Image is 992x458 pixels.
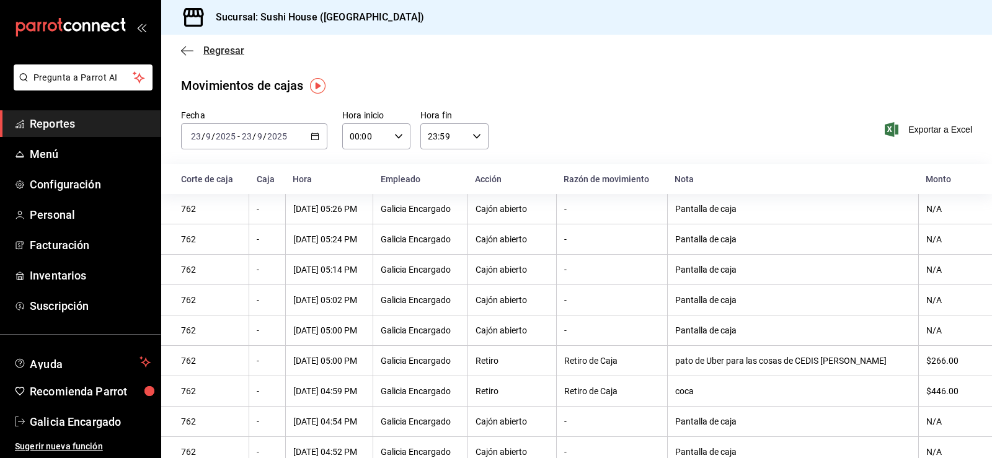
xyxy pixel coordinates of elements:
[675,204,911,214] div: Pantalla de caja
[257,131,263,141] input: --
[381,234,460,244] div: Galicia Encargado
[675,234,911,244] div: Pantalla de caja
[30,237,151,253] span: Facturación
[257,295,278,305] div: -
[420,111,489,120] label: Hora fin
[181,204,241,214] div: 762
[181,447,241,457] div: 762
[381,386,460,396] div: Galicia Encargado
[206,10,424,25] h3: Sucursal: Sushi House ([GEOGRAPHIC_DATA])
[181,45,244,56] button: Regresar
[30,267,151,284] span: Inventarios
[9,80,153,93] a: Pregunta a Parrot AI
[241,131,252,141] input: --
[926,447,972,457] div: N/A
[215,131,236,141] input: ----
[257,204,278,214] div: -
[15,440,151,453] span: Sugerir nueva función
[181,76,304,95] div: Movimientos de cajas
[14,64,153,90] button: Pregunta a Parrot AI
[926,295,972,305] div: N/A
[181,111,327,120] label: Fecha
[293,416,366,426] div: [DATE] 04:54 PM
[257,356,278,366] div: -
[564,416,660,426] div: -
[564,204,660,214] div: -
[257,265,278,275] div: -
[181,386,241,396] div: 762
[190,131,201,141] input: --
[30,176,151,193] span: Configuración
[293,174,366,184] div: Hora
[237,131,240,141] span: -
[293,234,366,244] div: [DATE] 05:24 PM
[564,265,660,275] div: -
[926,174,972,184] div: Monto
[181,325,241,335] div: 762
[293,447,366,457] div: [DATE] 04:52 PM
[181,265,241,275] div: 762
[30,355,135,369] span: Ayuda
[476,416,549,426] div: Cajón abierto
[381,265,460,275] div: Galicia Encargado
[201,131,205,141] span: /
[263,131,267,141] span: /
[30,206,151,223] span: Personal
[293,386,366,396] div: [DATE] 04:59 PM
[381,174,461,184] div: Empleado
[564,295,660,305] div: -
[181,295,241,305] div: 762
[675,416,911,426] div: Pantalla de caja
[257,174,278,184] div: Caja
[926,204,972,214] div: N/A
[181,234,241,244] div: 762
[926,356,972,366] div: $266.00
[381,447,460,457] div: Galicia Encargado
[381,295,460,305] div: Galicia Encargado
[926,265,972,275] div: N/A
[475,174,549,184] div: Acción
[181,174,242,184] div: Corte de caja
[381,416,460,426] div: Galicia Encargado
[476,356,549,366] div: Retiro
[926,234,972,244] div: N/A
[926,416,972,426] div: N/A
[181,356,241,366] div: 762
[675,295,911,305] div: Pantalla de caja
[476,234,549,244] div: Cajón abierto
[310,78,325,94] img: Tooltip marker
[257,325,278,335] div: -
[33,71,133,84] span: Pregunta a Parrot AI
[675,447,911,457] div: Pantalla de caja
[564,234,660,244] div: -
[887,122,972,137] button: Exportar a Excel
[926,386,972,396] div: $446.00
[926,325,972,335] div: N/A
[476,325,549,335] div: Cajón abierto
[293,295,366,305] div: [DATE] 05:02 PM
[675,386,911,396] div: coca
[675,174,911,184] div: Nota
[30,413,151,430] span: Galicia Encargado
[252,131,256,141] span: /
[293,356,366,366] div: [DATE] 05:00 PM
[30,115,151,132] span: Reportes
[203,45,244,56] span: Regresar
[675,356,911,366] div: pato de Uber para las cosas de CEDIS [PERSON_NAME]
[293,204,366,214] div: [DATE] 05:26 PM
[257,234,278,244] div: -
[564,174,660,184] div: Razón de movimiento
[564,447,660,457] div: -
[267,131,288,141] input: ----
[342,111,410,120] label: Hora inicio
[381,204,460,214] div: Galicia Encargado
[257,447,278,457] div: -
[381,356,460,366] div: Galicia Encargado
[30,383,151,400] span: Recomienda Parrot
[293,325,366,335] div: [DATE] 05:00 PM
[257,386,278,396] div: -
[476,265,549,275] div: Cajón abierto
[257,416,278,426] div: -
